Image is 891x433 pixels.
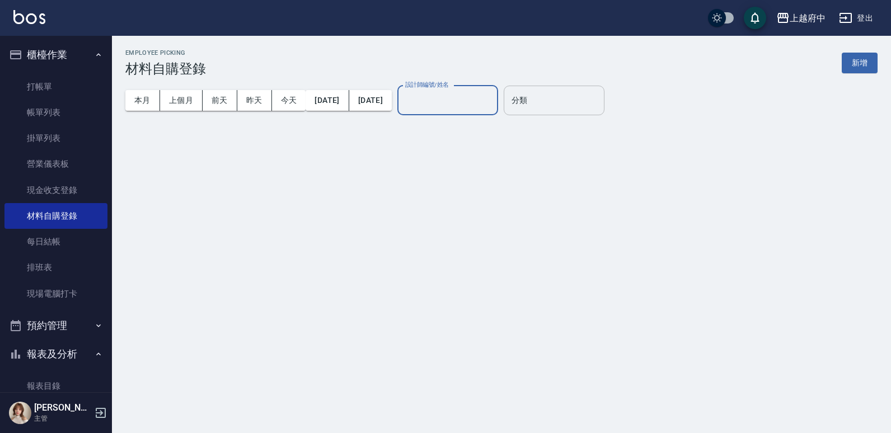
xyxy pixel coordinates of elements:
[34,402,91,413] h5: [PERSON_NAME]
[4,74,107,100] a: 打帳單
[4,151,107,177] a: 營業儀表板
[306,90,349,111] button: [DATE]
[125,49,206,57] h2: Employee Picking
[203,90,237,111] button: 前天
[4,100,107,125] a: 帳單列表
[237,90,272,111] button: 昨天
[272,90,306,111] button: 今天
[160,90,203,111] button: 上個月
[125,90,160,111] button: 本月
[9,402,31,424] img: Person
[772,7,830,30] button: 上越府中
[4,281,107,307] a: 現場電腦打卡
[4,203,107,229] a: 材料自購登錄
[4,229,107,255] a: 每日結帳
[125,61,206,77] h3: 材料自購登錄
[834,8,878,29] button: 登出
[842,57,878,68] a: 新增
[13,10,45,24] img: Logo
[4,177,107,203] a: 現金收支登錄
[744,7,766,29] button: save
[4,255,107,280] a: 排班表
[4,125,107,151] a: 掛單列表
[4,40,107,69] button: 櫃檯作業
[4,311,107,340] button: 預約管理
[842,53,878,73] button: 新增
[4,340,107,369] button: 報表及分析
[4,373,107,399] a: 報表目錄
[34,413,91,423] p: 主管
[405,81,449,89] label: 設計師編號/姓名
[349,90,392,111] button: [DATE]
[790,11,826,25] div: 上越府中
